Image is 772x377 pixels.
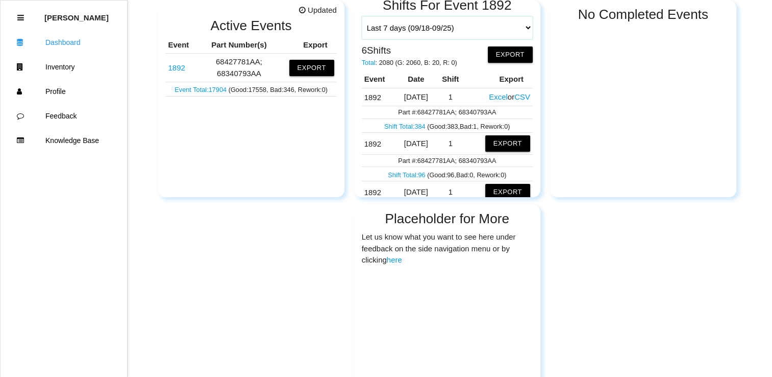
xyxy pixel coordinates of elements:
h2: Active Events [165,18,336,33]
td: Part #: 68427781AA; 68340793AA [362,155,533,167]
button: Export [488,46,533,63]
button: Export [485,135,530,152]
td: 68427781AA; 68340793AA [165,54,191,82]
div: or [488,91,530,103]
a: Dashboard [1,30,127,55]
a: 1892 [168,63,185,72]
button: Export [485,184,530,200]
a: Profile [1,79,127,104]
th: Part Number(s) [191,37,286,54]
button: Export [289,60,334,76]
td: 68427781AA; 68340793AA [362,132,396,154]
span: Updated [299,5,337,16]
p: ( Good : 96 , Bad : 0 , Rework: 0 ) [364,168,530,179]
th: Export [465,71,533,88]
td: [DATE] [396,132,436,154]
h3: 6 Shift s [362,43,457,56]
button: CSV [514,92,530,101]
div: Close [17,6,24,30]
h2: Placeholder for More [362,211,533,226]
a: Inventory [1,55,127,79]
p: ( Good : 383 , Bad : 1 , Rework: 0 ) [364,120,530,131]
p: Let us know what you want to see here under feedback on the side navigation menu or by clicking [362,229,533,266]
th: Event [362,71,396,88]
td: 68427781AA; 68340793AA [191,54,286,82]
a: Event Total:17904 [175,86,228,93]
td: Part #: 68427781AA; 68340793AA [362,106,533,119]
td: 68427781AA; 68340793AA [362,181,396,203]
button: Excel [489,92,508,101]
a: Shift Total:384 [384,123,427,130]
a: Knowledge Base [1,128,127,153]
td: 1 [436,181,465,203]
td: 68427781AA; 68340793AA [362,88,396,106]
td: 1 [436,132,465,154]
a: Shift Total:96 [388,171,427,179]
p: : 2080 (G: 2060, B: 20, R: 0) [362,56,457,67]
a: Feedback [1,104,127,128]
p: Ashley Johns [44,6,109,22]
th: Export [287,37,337,54]
a: Total [362,59,376,66]
th: Date [396,71,436,88]
a: here [387,255,402,264]
p: (Good: 17558 , Bad: 346 , Rework: 0 ) [168,83,334,95]
td: [DATE] [396,181,436,203]
th: Shift [436,71,465,88]
td: 1 [436,88,465,106]
h2: No Completed Events [558,7,729,22]
td: [DATE] [396,88,436,106]
th: Event [165,37,191,54]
